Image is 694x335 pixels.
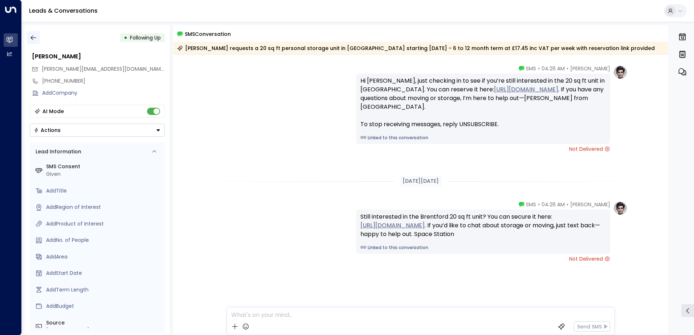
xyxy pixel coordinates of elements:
img: profile-logo.png [613,65,628,79]
span: 04:26 AM [542,65,565,72]
div: [PHONE_NUMBER] [46,327,162,334]
span: • [538,201,540,208]
div: AddTerm Length [46,286,162,294]
div: AddNo. of People [46,236,162,244]
label: Source [46,319,162,327]
div: Lead Information [33,148,81,156]
button: Actions [30,124,165,137]
div: Given [46,170,162,178]
span: • [567,65,568,72]
a: Linked to this conversation [360,244,606,251]
div: AddArea [46,253,162,261]
div: Actions [34,127,61,133]
div: AI Mode [42,108,64,115]
div: AddRegion of Interest [46,203,162,211]
div: AddProduct of Interest [46,220,162,228]
div: [PERSON_NAME] requests a 20 sq ft personal storage unit in [GEOGRAPHIC_DATA] starting [DATE] - 6 ... [177,45,655,52]
span: [PERSON_NAME][EMAIL_ADDRESS][DOMAIN_NAME] [42,65,166,73]
a: Linked to this conversation [360,135,606,141]
span: SMS [526,65,536,72]
span: • [538,65,540,72]
span: Not Delivered [569,255,610,262]
div: AddCompany [42,89,165,97]
span: [PERSON_NAME] [570,65,610,72]
span: 04:26 AM [542,201,565,208]
span: tim@thinedge.co.uk [42,65,165,73]
div: [DATE][DATE] [400,176,442,186]
div: • [124,31,127,44]
span: SMS Conversation [185,30,231,38]
span: • [567,201,568,208]
label: SMS Consent [46,163,162,170]
span: Not Delivered [569,145,610,153]
div: Hi [PERSON_NAME], just checking in to see if you’re still interested in the 20 sq ft unit in [GEO... [360,76,606,129]
span: SMS [526,201,536,208]
div: [PHONE_NUMBER] [42,77,165,85]
span: [PERSON_NAME] [570,201,610,208]
img: profile-logo.png [613,201,628,215]
a: [URL][DOMAIN_NAME] [360,221,425,230]
div: AddStart Date [46,269,162,277]
div: Still interested in the Brentford 20 sq ft unit? You can secure it here: . If you’d like to chat ... [360,212,606,239]
div: AddTitle [46,187,162,195]
a: [URL][DOMAIN_NAME] [494,85,558,94]
span: Following Up [130,34,161,41]
div: [PERSON_NAME] [32,52,165,61]
a: Leads & Conversations [29,7,98,15]
div: Button group with a nested menu [30,124,165,137]
div: AddBudget [46,302,162,310]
